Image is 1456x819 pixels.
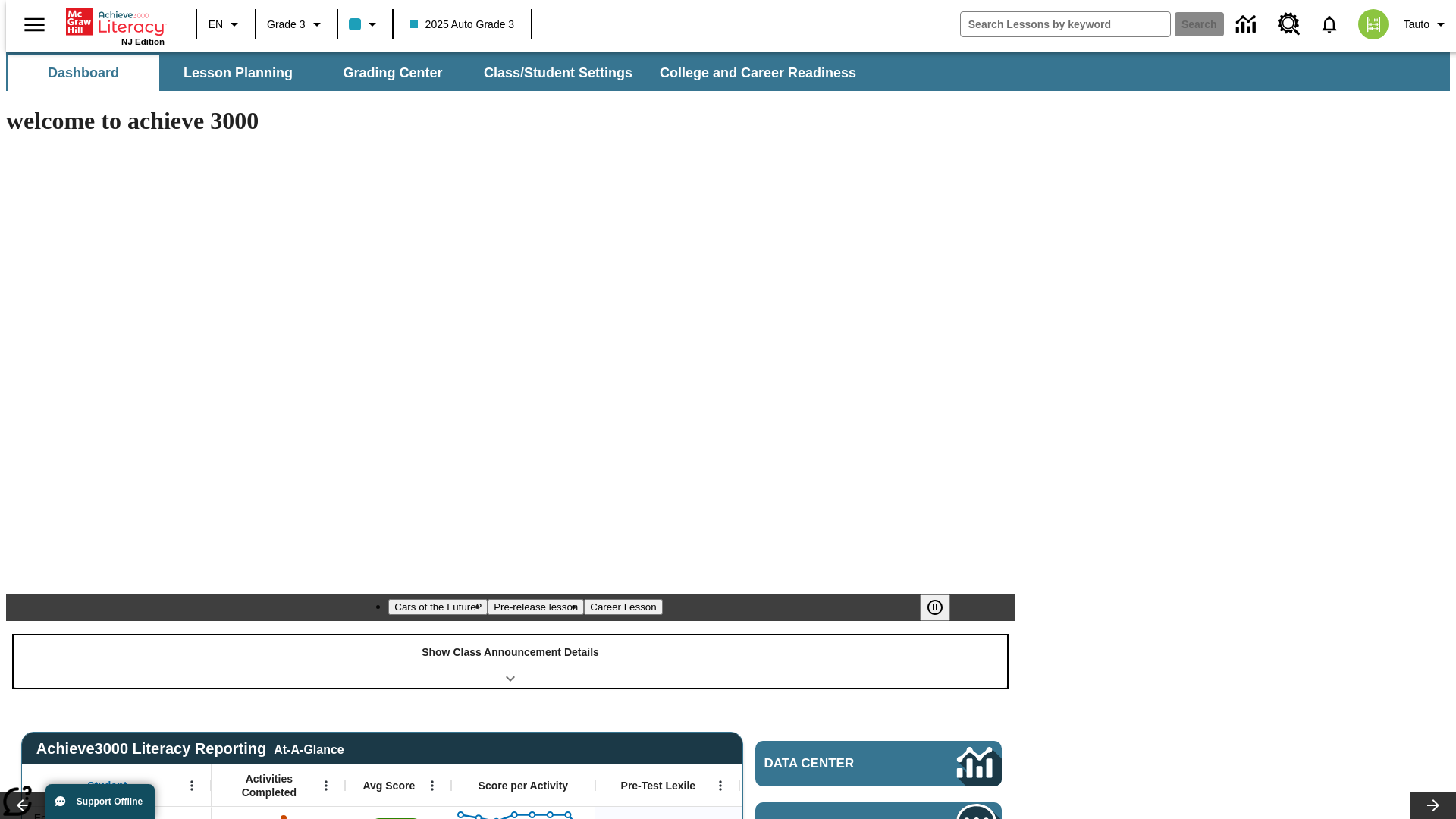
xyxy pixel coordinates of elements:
[274,740,344,757] div: At-A-Glance
[8,55,159,91] button: Dashboard
[621,779,696,792] span: Pre-Test Lexile
[209,17,223,33] span: EN
[36,740,344,758] span: Achieve3000 Literacy Reporting
[202,11,250,38] button: Language: EN, Select a language
[87,779,127,792] span: Student
[388,599,488,615] button: Slide 1 Cars of the Future?
[479,779,569,792] span: Score per Activity
[1269,4,1310,45] a: Resource Center, Will open in new tab
[709,774,732,797] button: Open Menu
[6,107,1015,135] h1: welcome to achieve 3000
[584,599,662,615] button: Slide 3 Career Lesson
[1404,17,1429,33] span: Tauto
[410,17,515,33] span: 2025 Auto Grade 3
[343,11,388,38] button: Class color is light blue. Change class color
[421,774,444,797] button: Open Menu
[362,779,415,792] span: Avg Score
[12,2,57,47] button: Open side menu
[1398,11,1456,38] button: Profile/Settings
[317,55,469,91] button: Grading Center
[66,7,165,37] a: Home
[121,37,165,46] span: NJ Edition
[6,52,1450,91] div: SubNavbar
[1410,792,1456,819] button: Lesson carousel, Next
[219,772,319,799] span: Activities Completed
[66,5,165,46] div: Home
[180,774,203,797] button: Open Menu
[1358,9,1389,39] img: avatar image
[1349,5,1398,44] button: Select a new avatar
[920,594,950,621] button: Pause
[755,741,1002,786] a: Data Center
[45,784,155,819] button: Support Offline
[1227,4,1269,45] a: Data Center
[472,55,645,91] button: Class/Student Settings
[261,11,332,38] button: Grade: Grade 3, Select a grade
[6,55,870,91] div: SubNavbar
[1310,5,1349,44] a: Notifications
[162,55,314,91] button: Lesson Planning
[961,12,1170,36] input: search field
[315,774,337,797] button: Open Menu
[422,645,599,661] p: Show Class Announcement Details
[648,55,868,91] button: College and Career Readiness
[488,599,584,615] button: Slide 2 Pre-release lesson
[267,17,306,33] span: Grade 3
[14,635,1007,688] div: Show Class Announcement Details
[920,594,965,621] div: Pause
[77,796,143,807] span: Support Offline
[764,756,906,771] span: Data Center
